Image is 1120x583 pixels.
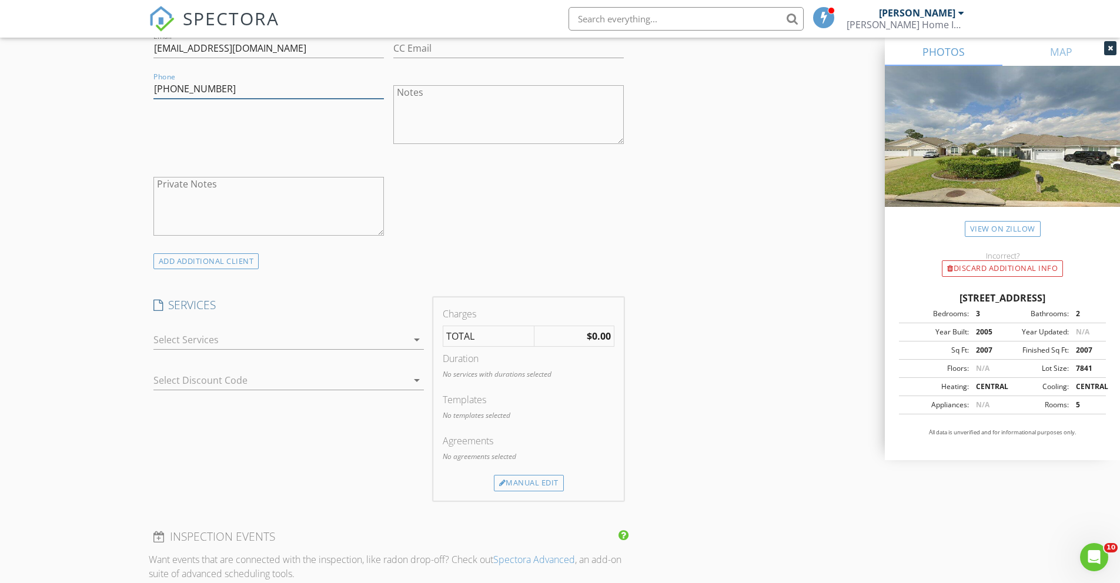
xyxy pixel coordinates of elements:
div: Templates [443,393,614,407]
span: N/A [976,400,989,410]
div: Appliances: [902,400,969,410]
div: Incorrect? [885,251,1120,260]
p: No agreements selected [443,451,614,462]
i: arrow_drop_down [410,333,424,347]
div: Bathrooms: [1002,309,1069,319]
div: Finished Sq Ft: [1002,345,1069,356]
p: Want events that are connected with the inspection, like radon drop-off? Check out , an add-on su... [149,552,629,581]
a: SPECTORA [149,16,279,41]
div: 2007 [1069,345,1102,356]
p: All data is unverified and for informational purposes only. [899,428,1106,437]
p: No templates selected [443,410,614,421]
div: [STREET_ADDRESS] [899,291,1106,305]
span: SPECTORA [183,6,279,31]
img: The Best Home Inspection Software - Spectora [149,6,175,32]
div: Floors: [902,363,969,374]
div: Year Built: [902,327,969,337]
div: Sq Ft: [902,345,969,356]
span: 10 [1104,543,1118,552]
div: 3 [969,309,1002,319]
div: Rosario's Home Inspections LLC [847,19,964,31]
div: Manual Edit [494,475,564,491]
div: Bedrooms: [902,309,969,319]
div: Duration [443,351,614,366]
a: Spectora Advanced [493,553,575,566]
a: MAP [1002,38,1120,66]
div: Lot Size: [1002,363,1069,374]
div: 2 [1069,309,1102,319]
div: 5 [1069,400,1102,410]
div: Rooms: [1002,400,1069,410]
div: Year Updated: [1002,327,1069,337]
div: [PERSON_NAME] [879,7,955,19]
div: Cooling: [1002,381,1069,392]
h4: SERVICES [153,297,424,313]
div: ADD ADDITIONAL client [153,253,259,269]
div: Heating: [902,381,969,392]
i: arrow_drop_down [410,373,424,387]
div: Discard Additional info [942,260,1063,277]
a: View on Zillow [965,221,1041,237]
div: CENTRAL [969,381,1002,392]
span: N/A [1076,327,1089,337]
p: No services with durations selected [443,369,614,380]
div: 7841 [1069,363,1102,374]
div: CENTRAL [1069,381,1102,392]
div: 2007 [969,345,1002,356]
a: PHOTOS [885,38,1002,66]
h4: INSPECTION EVENTS [153,529,624,544]
div: Charges [443,307,614,321]
img: streetview [885,66,1120,235]
iframe: Intercom live chat [1080,543,1108,571]
td: TOTAL [443,326,534,347]
input: Search everything... [569,7,804,31]
span: N/A [976,363,989,373]
div: 2005 [969,327,1002,337]
strong: $0.00 [587,330,611,343]
div: Agreements [443,434,614,448]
